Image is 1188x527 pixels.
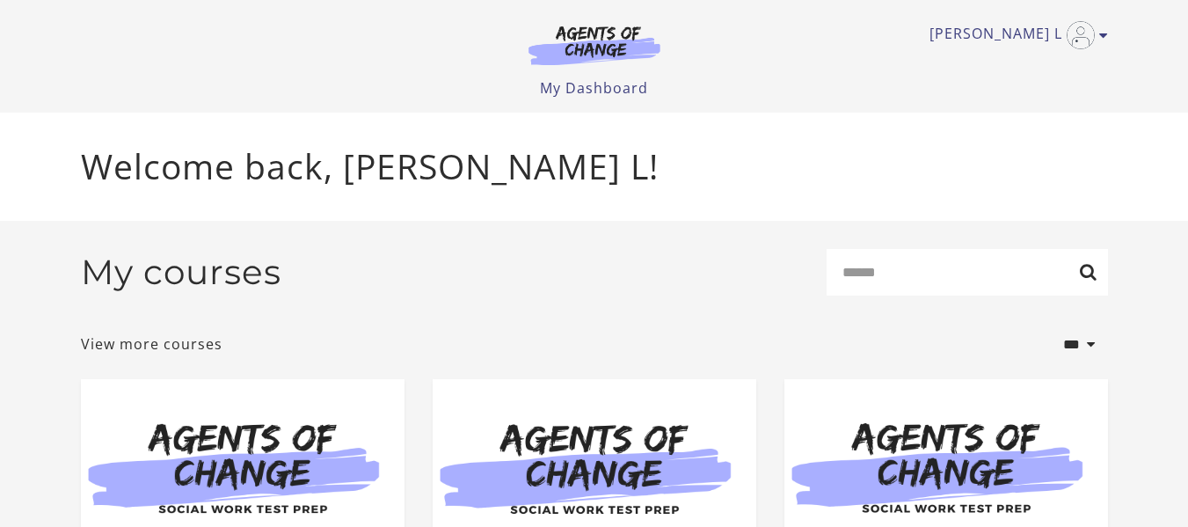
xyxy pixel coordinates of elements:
[540,78,648,98] a: My Dashboard
[510,25,679,65] img: Agents of Change Logo
[81,252,281,293] h2: My courses
[81,141,1108,193] p: Welcome back, [PERSON_NAME] L!
[929,21,1099,49] a: Toggle menu
[81,333,222,355] a: View more courses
